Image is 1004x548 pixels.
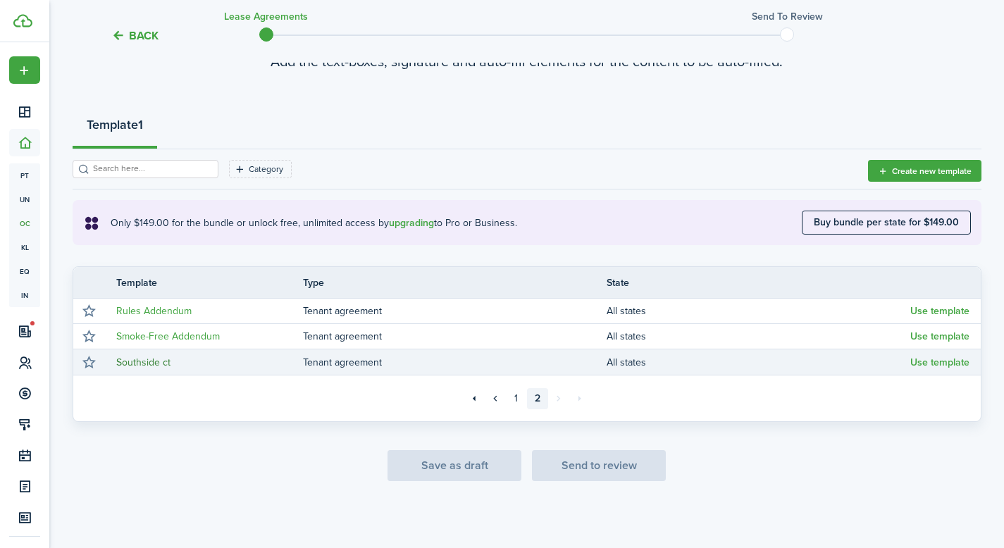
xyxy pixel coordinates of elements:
button: Mark as favourite [80,301,99,321]
a: Next [548,388,569,409]
a: Smoke-Free Addendum [116,329,220,344]
a: 2 [527,388,548,409]
a: pt [9,163,40,187]
button: Use template [910,331,969,342]
a: oc [9,211,40,235]
th: Template [106,275,303,290]
img: TenantCloud [13,14,32,27]
filter-tag: Open filter [229,160,292,178]
h3: Send to review [752,9,823,24]
a: kl [9,235,40,259]
a: Rules Addendum [116,304,192,318]
a: Southside ct [116,355,171,370]
h3: Lease Agreements [224,9,308,24]
td: Tenant agreement [303,301,607,320]
button: Use template [910,357,969,368]
th: State [607,275,910,290]
a: eq [9,259,40,283]
i: soft [83,215,100,231]
a: First [464,388,485,409]
input: Search here... [89,162,213,175]
td: Tenant agreement [303,353,607,372]
td: All states [607,353,910,372]
strong: Template [87,116,138,135]
a: un [9,187,40,211]
a: Last [569,388,590,409]
filter-tag-label: Category [249,163,283,175]
strong: 1 [138,116,143,135]
button: Back [111,28,159,43]
button: Create new template [868,160,981,182]
button: upgrading [389,218,434,229]
td: Tenant agreement [303,327,607,346]
td: All states [607,327,910,346]
a: in [9,283,40,307]
explanation-description: Only $149.00 for the bundle or unlock free, unlimited access by to Pro or Business. [111,216,802,230]
button: Mark as favourite [80,352,99,372]
button: Use template [910,306,969,317]
th: Type [303,275,607,290]
a: Previous [485,388,506,409]
button: Mark as favourite [80,327,99,347]
a: 1 [506,388,527,409]
button: Open menu [9,56,40,84]
button: Buy bundle per state for $149.00 [802,211,971,235]
td: All states [607,301,910,320]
